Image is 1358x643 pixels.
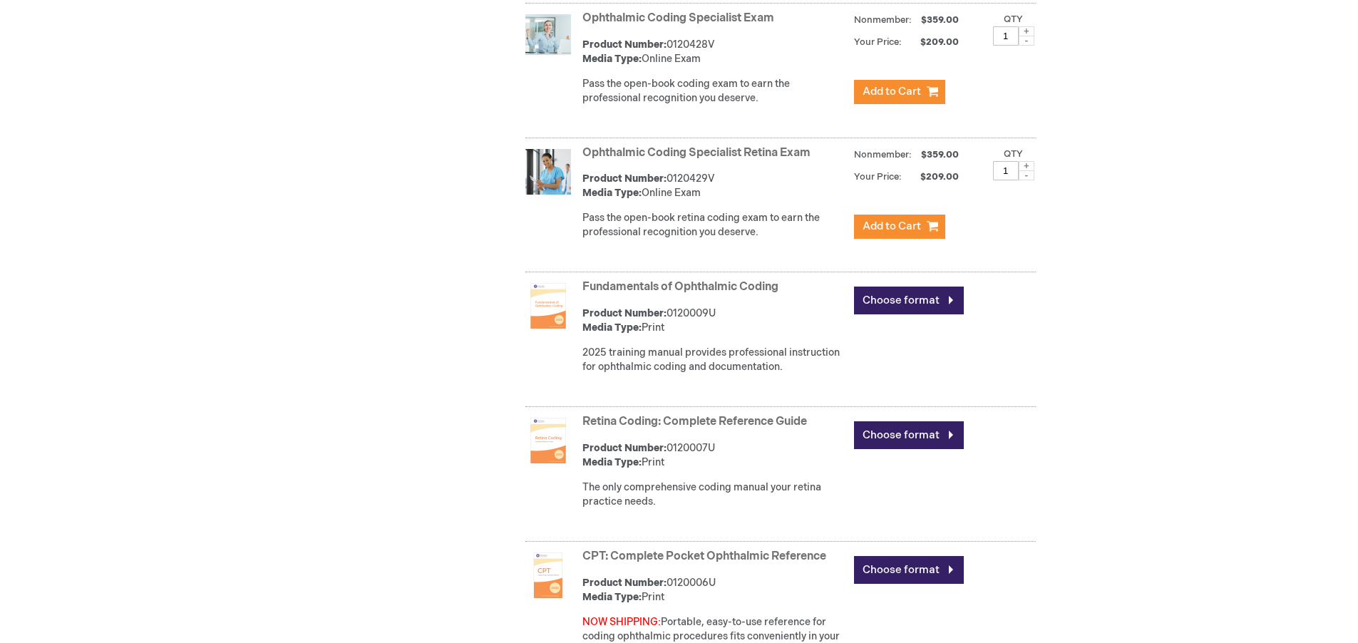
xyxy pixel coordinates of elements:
strong: Product Number: [582,442,667,454]
span: $359.00 [919,14,961,26]
img: Fundamentals of Ophthalmic Coding [525,283,571,329]
label: Qty [1004,148,1023,160]
strong: Product Number: [582,577,667,589]
img: CPT: Complete Pocket Ophthalmic Reference [525,552,571,598]
div: 0120428V Online Exam [582,38,847,66]
img: Ophthalmic Coding Specialist Retina Exam [525,149,571,195]
p: The only comprehensive coding manual your retina practice needs. [582,480,847,509]
div: 0120007U Print [582,441,847,470]
strong: Nonmember: [854,146,912,164]
span: Add to Cart [863,85,921,98]
strong: Media Type: [582,591,642,603]
img: Retina Coding: Complete Reference Guide [525,418,571,463]
span: $209.00 [904,36,961,48]
input: Qty [993,161,1019,180]
a: Ophthalmic Coding Specialist Retina Exam [582,146,811,160]
font: NOW SHIPPING: [582,616,661,628]
a: Choose format [854,287,964,314]
strong: Product Number: [582,307,667,319]
strong: Media Type: [582,53,642,65]
button: Add to Cart [854,80,945,104]
a: CPT: Complete Pocket Ophthalmic Reference [582,550,826,563]
p: Pass the open-book retina coding exam to earn the professional recognition you deserve. [582,211,847,240]
strong: Media Type: [582,456,642,468]
div: 0120009U Print [582,307,847,335]
button: Add to Cart [854,215,945,239]
p: Pass the open-book coding exam to earn the professional recognition you deserve. [582,77,847,106]
div: 0120006U Print [582,576,847,605]
a: Choose format [854,556,964,584]
span: $209.00 [904,171,961,182]
strong: Your Price: [854,36,902,48]
strong: Product Number: [582,38,667,51]
strong: Product Number: [582,173,667,185]
strong: Media Type: [582,321,642,334]
a: Retina Coding: Complete Reference Guide [582,415,807,428]
strong: Media Type: [582,187,642,199]
a: Choose format [854,421,964,449]
a: Ophthalmic Coding Specialist Exam [582,11,774,25]
strong: Nonmember: [854,11,912,29]
a: Fundamentals of Ophthalmic Coding [582,280,778,294]
div: 0120429V Online Exam [582,172,847,200]
label: Qty [1004,14,1023,25]
img: Ophthalmic Coding Specialist Exam [525,14,571,60]
p: 2025 training manual provides professional instruction for ophthalmic coding and documentation. [582,346,847,374]
span: $359.00 [919,149,961,160]
span: Add to Cart [863,220,921,233]
input: Qty [993,26,1019,46]
strong: Your Price: [854,171,902,182]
